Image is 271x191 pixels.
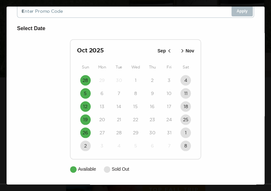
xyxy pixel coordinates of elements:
p: Sold Out [112,166,129,173]
time: 18 [183,103,188,110]
button: 4 [180,75,191,86]
button: 11 [180,88,191,99]
h6: Select Date [17,24,254,33]
time: 8 [134,90,137,97]
button: 17 [164,101,174,112]
button: 20 [97,114,107,125]
time: 16 [150,103,154,110]
button: 2 [147,75,157,86]
button: 13 [97,101,107,112]
button: 1 [180,127,191,138]
time: 31 [167,129,171,136]
div: Mon [94,63,110,71]
time: 9 [151,90,154,97]
button: 24 [164,114,174,125]
button: 21 [114,114,124,125]
div: Tue [110,63,127,71]
time: 7 [168,143,170,149]
time: 5 [84,90,87,97]
button: 16 [147,101,157,112]
button: 28 [114,127,124,138]
time: 24 [166,116,172,123]
time: 19 [83,116,88,123]
p: Sep [157,48,166,54]
time: 3 [100,143,103,149]
button: Nov [177,46,196,56]
p: Nov [186,48,194,54]
button: 18 [180,101,191,112]
button: 3 [164,75,174,86]
time: 30 [149,129,155,136]
button: 7 [114,88,124,99]
button: 7 [164,141,174,151]
button: 1 [130,75,141,86]
time: 28 [116,129,121,136]
button: 15 [130,101,141,112]
button: 6 [97,88,107,99]
time: 1 [135,77,136,84]
time: 3 [168,77,171,84]
p: Available [78,166,96,173]
button: 10 [164,88,174,99]
button: 8 [180,141,191,151]
button: Sep [155,46,174,56]
button: 31 [164,127,174,138]
div: Sat [177,63,194,71]
time: 17 [167,103,171,110]
time: 5 [134,143,137,149]
time: 8 [184,143,187,149]
button: 25 [180,114,191,125]
button: 30 [147,127,157,138]
time: 23 [150,116,155,123]
time: 14 [117,103,121,110]
div: Wed [127,63,144,71]
time: 4 [117,143,120,149]
button: 4 [114,141,124,151]
time: 26 [82,129,88,136]
time: 7 [117,90,120,97]
button: 6 [147,141,157,151]
time: 6 [100,90,103,97]
time: 21 [117,116,121,123]
time: 29 [99,77,105,84]
button: 29 [130,127,141,138]
time: 25 [183,116,189,123]
button: 29 [97,75,107,86]
time: 27 [99,129,105,136]
button: 2 [80,141,91,151]
time: 1 [185,129,187,136]
time: 13 [100,103,104,110]
div: Sun [77,63,94,71]
time: 12 [83,103,87,110]
button: 5 [80,88,91,99]
time: 20 [99,116,105,123]
button: 5 [130,141,141,151]
time: 22 [133,116,138,123]
button: 12 [80,101,91,112]
time: 28 [82,77,88,84]
button: 3 [97,141,107,151]
button: 9 [147,88,157,99]
div: Thu [144,63,161,71]
button: 14 [114,101,124,112]
time: 15 [133,103,138,110]
time: 2 [84,143,87,149]
button: 27 [97,127,107,138]
time: 6 [151,143,154,149]
time: 10 [167,90,172,97]
time: 30 [116,77,122,84]
button: 8 [130,88,141,99]
button: 23 [147,114,157,125]
button: 28 [80,75,91,86]
time: 4 [184,77,187,84]
h2: Oct 2025 [77,46,155,55]
time: 29 [133,129,138,136]
time: 11 [184,90,187,97]
button: 19 [80,114,91,125]
button: 26 [80,127,91,138]
button: 22 [130,114,141,125]
div: Fri [161,63,177,71]
time: 2 [151,77,154,84]
button: 30 [114,75,124,86]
